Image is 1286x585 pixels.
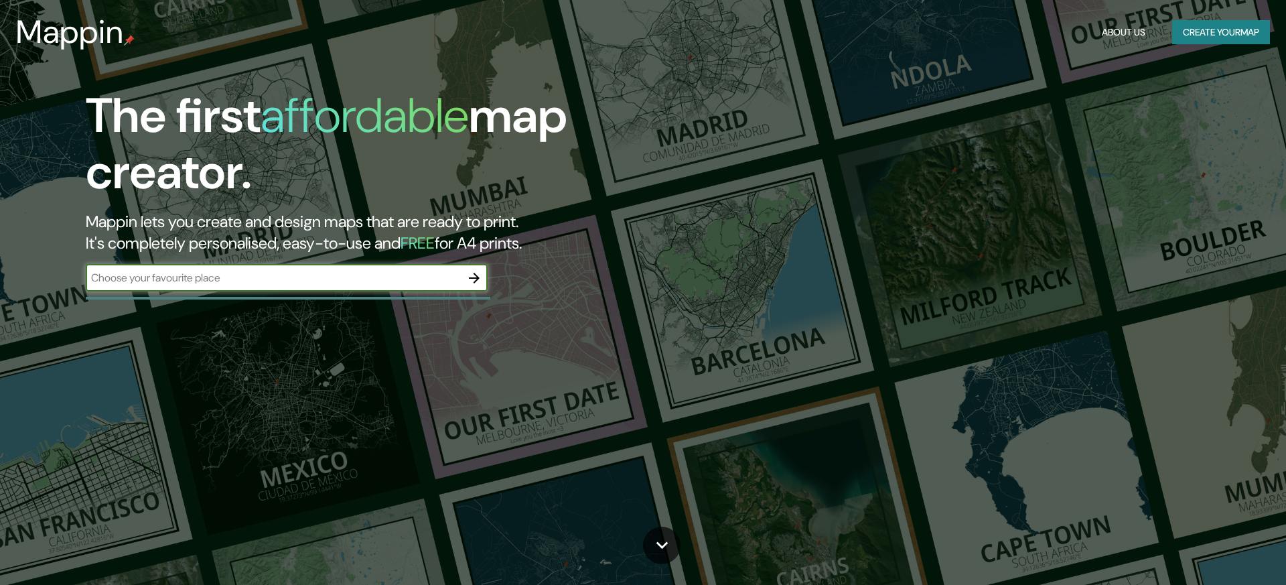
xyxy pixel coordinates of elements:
[401,233,435,253] h5: FREE
[1096,20,1151,45] button: About Us
[86,88,729,211] h1: The first map creator.
[261,84,469,147] h1: affordable
[1172,20,1270,45] button: Create yourmap
[86,211,729,254] h2: Mappin lets you create and design maps that are ready to print. It's completely personalised, eas...
[16,13,124,51] h3: Mappin
[86,270,461,285] input: Choose your favourite place
[124,35,135,46] img: mappin-pin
